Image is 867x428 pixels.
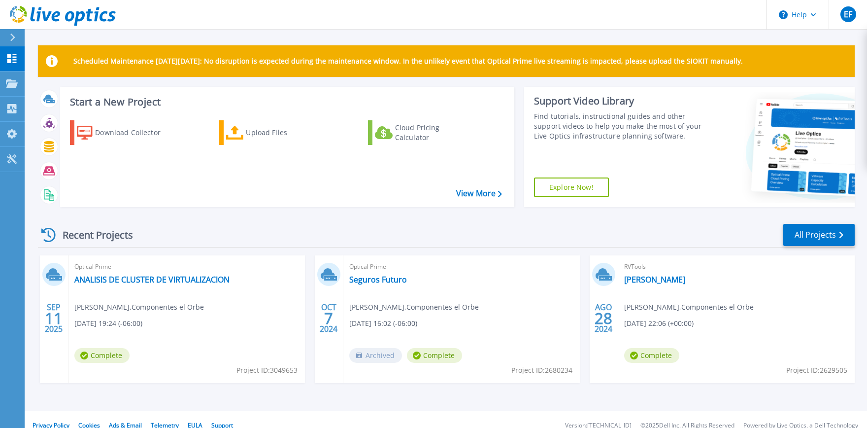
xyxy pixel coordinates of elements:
[44,300,63,336] div: SEP 2025
[74,261,299,272] span: Optical Prime
[74,318,142,329] span: [DATE] 19:24 (-06:00)
[349,318,417,329] span: [DATE] 16:02 (-06:00)
[624,302,754,313] span: [PERSON_NAME] , Componentes el Orbe
[624,275,685,285] a: [PERSON_NAME]
[73,57,743,65] p: Scheduled Maintenance [DATE][DATE]: No disruption is expected during the maintenance window. In t...
[407,348,462,363] span: Complete
[534,178,609,197] a: Explore Now!
[624,261,849,272] span: RVTools
[74,275,230,285] a: ANALISIS DE CLUSTER DE VIRTUALIZACION
[844,10,852,18] span: EF
[534,95,701,107] div: Support Video Library
[38,223,146,247] div: Recent Projects
[595,314,612,322] span: 28
[786,365,847,376] span: Project ID: 2629505
[456,189,502,198] a: View More
[219,120,329,145] a: Upload Files
[70,97,501,107] h3: Start a New Project
[349,348,402,363] span: Archived
[324,314,333,322] span: 7
[349,261,574,272] span: Optical Prime
[95,123,174,143] div: Download Collector
[74,302,204,313] span: [PERSON_NAME] , Componentes el Orbe
[70,120,180,145] a: Download Collector
[624,348,679,363] span: Complete
[395,123,474,143] div: Cloud Pricing Calculator
[594,300,613,336] div: AGO 2024
[783,224,855,246] a: All Projects
[368,120,478,145] a: Cloud Pricing Calculator
[534,111,701,141] div: Find tutorials, instructional guides and other support videos to help you make the most of your L...
[349,275,407,285] a: Seguros Futuro
[349,302,479,313] span: [PERSON_NAME] , Componentes el Orbe
[511,365,572,376] span: Project ID: 2680234
[319,300,338,336] div: OCT 2024
[74,348,130,363] span: Complete
[246,123,325,143] div: Upload Files
[45,314,63,322] span: 11
[624,318,694,329] span: [DATE] 22:06 (+00:00)
[236,365,298,376] span: Project ID: 3049653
